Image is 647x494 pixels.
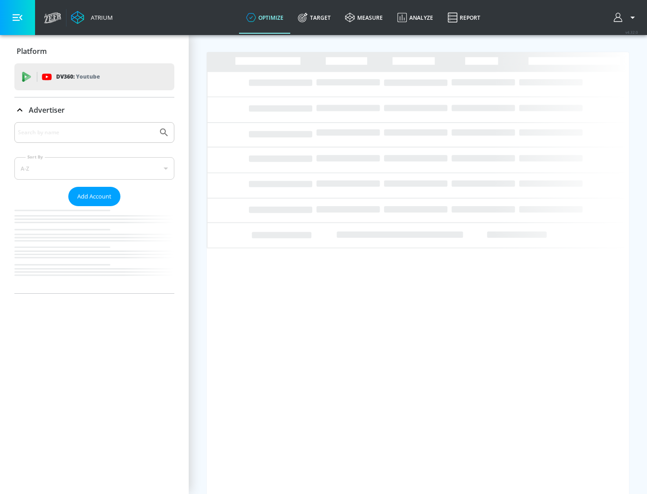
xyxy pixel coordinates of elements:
[239,1,291,34] a: optimize
[14,157,174,180] div: A-Z
[14,206,174,293] nav: list of Advertiser
[440,1,487,34] a: Report
[625,30,638,35] span: v 4.32.0
[14,97,174,123] div: Advertiser
[68,187,120,206] button: Add Account
[77,191,111,202] span: Add Account
[291,1,338,34] a: Target
[56,72,100,82] p: DV360:
[18,127,154,138] input: Search by name
[76,72,100,81] p: Youtube
[71,11,113,24] a: Atrium
[14,122,174,293] div: Advertiser
[338,1,390,34] a: measure
[390,1,440,34] a: Analyze
[14,39,174,64] div: Platform
[17,46,47,56] p: Platform
[14,63,174,90] div: DV360: Youtube
[29,105,65,115] p: Advertiser
[87,13,113,22] div: Atrium
[26,154,45,160] label: Sort By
